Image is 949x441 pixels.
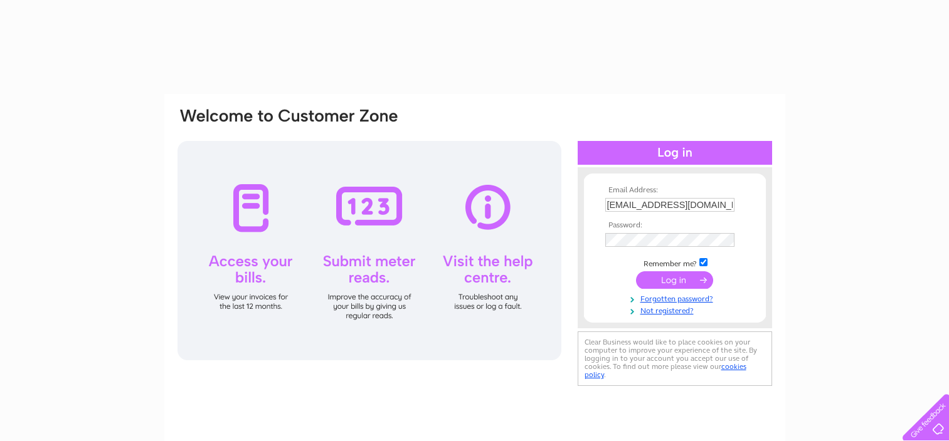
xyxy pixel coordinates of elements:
[636,271,713,289] input: Submit
[602,186,748,195] th: Email Address:
[602,256,748,269] td: Remember me?
[585,362,746,379] a: cookies policy
[605,292,748,304] a: Forgotten password?
[578,331,772,386] div: Clear Business would like to place cookies on your computer to improve your experience of the sit...
[605,304,748,316] a: Not registered?
[602,221,748,230] th: Password:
